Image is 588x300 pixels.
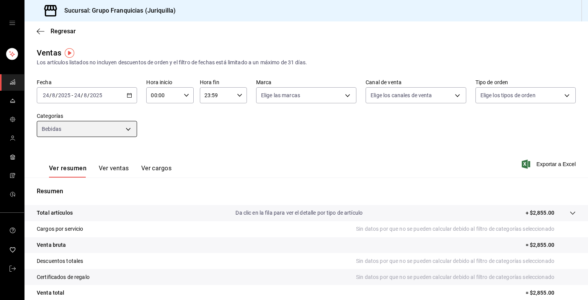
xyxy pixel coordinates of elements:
span: / [56,92,58,98]
span: / [87,92,90,98]
label: Hora fin [200,80,247,85]
div: Los artículos listados no incluyen descuentos de orden y el filtro de fechas está limitado a un m... [37,59,576,67]
label: Fecha [37,80,137,85]
input: -- [83,92,87,98]
p: Certificados de regalo [37,273,90,281]
span: Regresar [51,28,76,35]
span: Elige los canales de venta [371,91,432,99]
font: Exportar a Excel [536,161,576,167]
p: Sin datos por que no se pueden calcular debido al filtro de categorías seleccionado [356,273,576,281]
label: Canal de venta [366,80,466,85]
p: Sin datos por que no se pueden calcular debido al filtro de categorías seleccionado [356,225,576,233]
input: ---- [90,92,103,98]
p: Sin datos por que no se pueden calcular debido al filtro de categorías seleccionado [356,257,576,265]
p: = $2,855.00 [526,241,576,249]
font: Ver resumen [49,165,87,172]
button: Ver ventas [99,165,129,178]
input: -- [42,92,49,98]
p: Cargos por servicio [37,225,83,233]
input: ---- [58,92,71,98]
button: Ver cargos [141,165,172,178]
h3: Sucursal: Grupo Franquicias (Juriquilla) [58,6,176,15]
input: -- [52,92,56,98]
label: Marca [256,80,356,85]
span: Bebidas [42,125,61,133]
p: Venta bruta [37,241,66,249]
label: Hora inicio [146,80,193,85]
label: Tipo de orden [475,80,576,85]
button: Exportar a Excel [523,160,576,169]
span: Elige las marcas [261,91,300,99]
span: / [49,92,52,98]
p: Descuentos totales [37,257,83,265]
div: Ventas [37,47,61,59]
p: Total artículos [37,209,73,217]
span: - [72,92,73,98]
button: Regresar [37,28,76,35]
div: Pestañas de navegación [49,165,171,178]
p: Venta total [37,289,64,297]
input: -- [74,92,81,98]
p: + $2,855.00 [526,209,554,217]
button: cajón abierto [9,20,15,26]
p: Resumen [37,187,576,196]
span: / [81,92,83,98]
p: = $2,855.00 [526,289,576,297]
p: Da clic en la fila para ver el detalle por tipo de artículo [235,209,363,217]
label: Categorías [37,113,137,119]
img: Marcador de información sobre herramientas [65,48,74,58]
span: Elige los tipos de orden [480,91,536,99]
